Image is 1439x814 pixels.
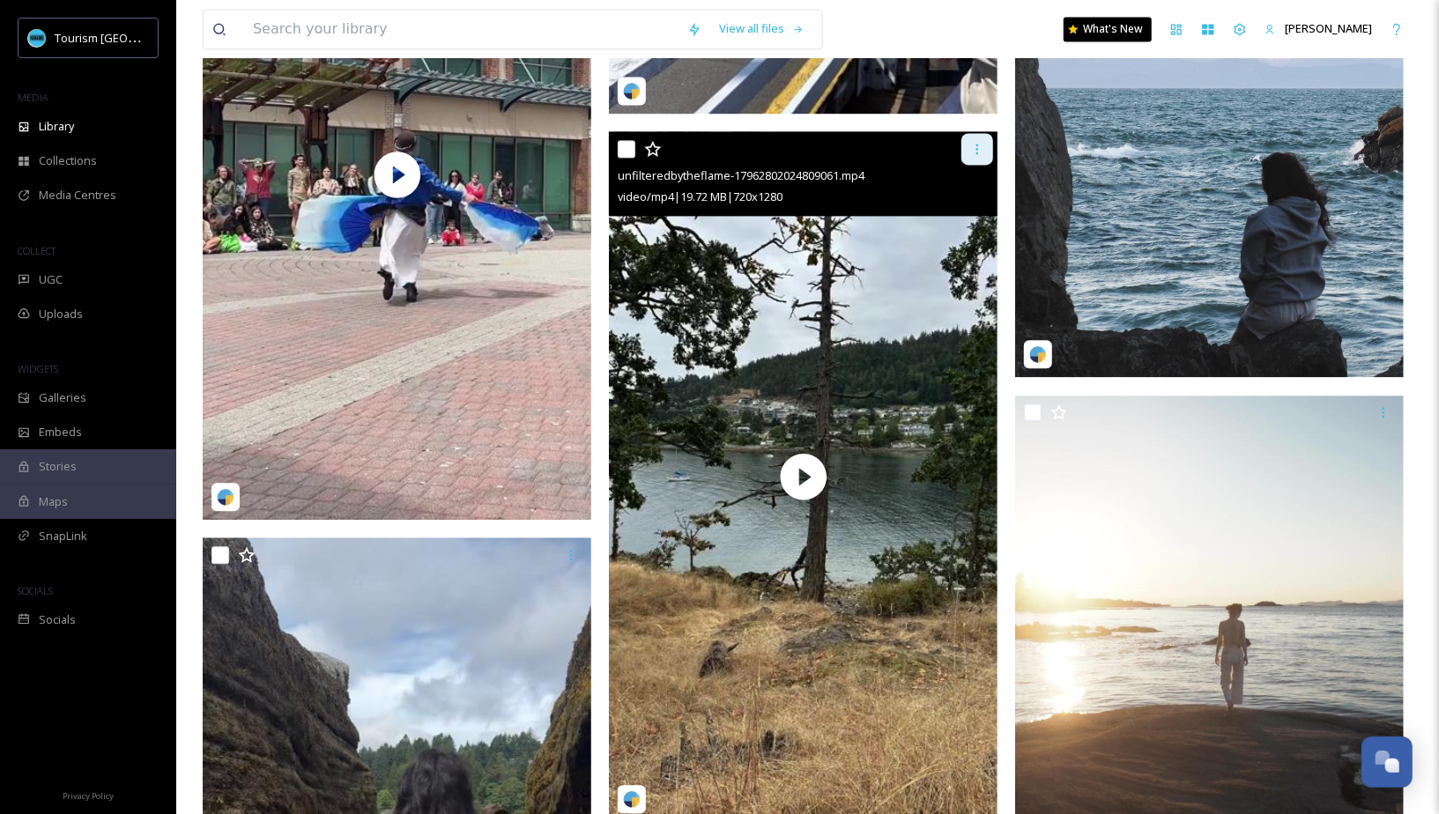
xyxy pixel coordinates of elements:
[1285,20,1372,36] span: [PERSON_NAME]
[623,790,641,808] img: snapsea-logo.png
[39,528,87,544] span: SnapLink
[39,306,83,322] span: Uploads
[18,584,53,597] span: SOCIALS
[39,493,68,510] span: Maps
[217,488,234,506] img: snapsea-logo.png
[39,458,77,475] span: Stories
[39,152,97,169] span: Collections
[18,91,48,104] span: MEDIA
[1064,17,1152,41] a: What's New
[18,362,58,375] span: WIDGETS
[39,118,74,135] span: Library
[618,167,864,183] span: unfilteredbytheflame-17962802024809061.mp4
[63,784,114,805] a: Privacy Policy
[244,10,679,48] input: Search your library
[1361,736,1413,788] button: Open Chat
[55,29,212,46] span: Tourism [GEOGRAPHIC_DATA]
[1256,11,1381,46] a: [PERSON_NAME]
[39,271,63,288] span: UGC
[39,187,116,203] span: Media Centres
[1029,345,1047,363] img: snapsea-logo.png
[623,82,641,100] img: snapsea-logo.png
[39,424,82,440] span: Embeds
[28,29,46,47] img: tourism_nanaimo_logo.jpeg
[39,611,76,628] span: Socials
[63,790,114,802] span: Privacy Policy
[618,189,783,204] span: video/mp4 | 19.72 MB | 720 x 1280
[18,244,56,257] span: COLLECT
[710,11,813,46] a: View all files
[39,389,86,406] span: Galleries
